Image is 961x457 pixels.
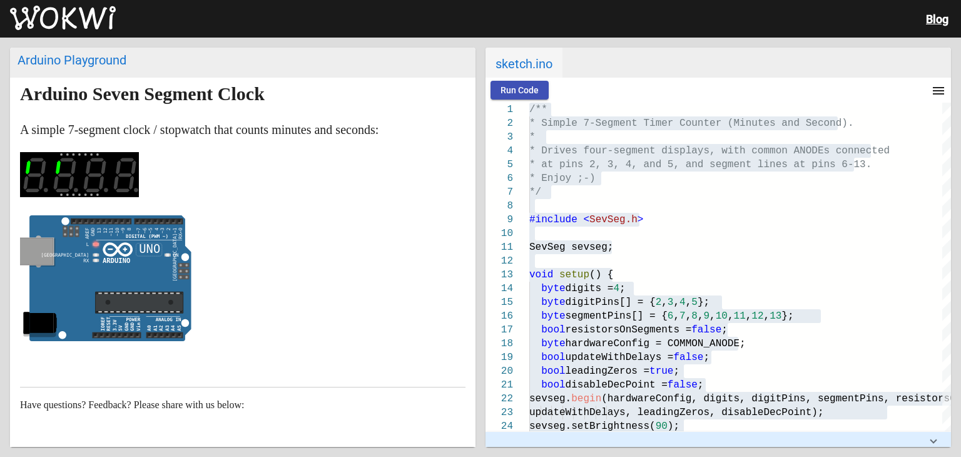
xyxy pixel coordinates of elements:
div: 4 [486,144,513,158]
span: begin [571,393,601,404]
span: * Enjoy ;-) [529,173,596,184]
span: ableDecPoint); [740,407,823,418]
span: hardwareConfig = COMMON_ANODE; [566,338,746,349]
span: sevseg.setBrightness( [529,421,656,432]
span: byte [541,297,565,308]
span: ns 6-13. [823,159,872,170]
span: , [709,311,716,322]
div: 18 [486,337,513,351]
div: 1 [486,103,513,116]
h1: Arduino Seven Segment Clock [20,84,465,104]
button: Run Code [491,81,549,100]
div: Arduino Playground [18,53,468,68]
span: , [728,311,734,322]
span: 90 [656,421,668,432]
span: bool [541,366,565,377]
div: 8 [486,199,513,213]
mat-icon: menu [931,83,946,98]
span: false [691,324,721,336]
span: 11 [734,311,746,322]
span: , [746,311,752,322]
span: < [583,214,589,225]
div: 7 [486,185,513,199]
div: 13 [486,268,513,282]
span: leadingZeros = [566,366,649,377]
span: true [649,366,673,377]
img: Wokwi [10,6,116,31]
span: false [673,352,703,363]
div: 6 [486,172,513,185]
div: 22 [486,392,513,406]
span: * Simple 7-Segment Timer Counter (Minutes and Sec [529,118,823,129]
span: 5 [691,297,698,308]
span: 4 [613,283,619,294]
div: 14 [486,282,513,295]
span: SevSeg sevseg; [529,242,613,253]
span: > [638,214,644,225]
div: 24 [486,419,513,433]
span: false [668,379,698,391]
div: 23 [486,406,513,419]
span: ); [668,421,679,432]
div: 10 [486,227,513,240]
p: A simple 7-segment clock / stopwatch that counts minutes and seconds: [20,120,465,140]
span: 9 [704,311,710,322]
div: 20 [486,364,513,378]
span: sketch.ino [486,48,562,78]
span: SevSeg.h [589,214,638,225]
span: ond). [823,118,853,129]
div: 16 [486,309,513,323]
div: 5 [486,158,513,172]
span: s connected [823,145,890,157]
span: byte [541,338,565,349]
span: * at pins 2, 3, 4, and 5, and segment lines at pi [529,159,823,170]
span: 10 [716,311,728,322]
div: 21 [486,378,513,392]
span: ; [703,352,709,363]
span: 13 [770,311,781,322]
div: 19 [486,351,513,364]
span: , [686,311,692,322]
span: }; [698,297,709,308]
span: }; [781,311,793,322]
span: setup [559,269,589,280]
span: sevseg. [529,393,571,404]
div: 17 [486,323,513,337]
span: 6 [668,311,674,322]
span: digits = [566,283,614,294]
div: 15 [486,295,513,309]
span: 4 [679,297,686,308]
span: ; [721,324,728,336]
span: byte [541,311,565,322]
span: void [529,269,553,280]
span: , [661,297,668,308]
span: bool [541,379,565,391]
span: * Drives four-segment displays, with common ANODE [529,145,823,157]
span: 3 [668,297,674,308]
span: 8 [691,311,698,322]
span: resistorsOnSegments = [566,324,692,336]
span: updateWithDelays, leadingZeros, dis [529,407,740,418]
span: digitPins[] = { [566,297,656,308]
span: 2 [656,297,662,308]
span: 7 [679,311,686,322]
span: () { [589,269,613,280]
div: 11 [486,240,513,254]
span: , [673,311,679,322]
span: (hardwareConfig, digits, digitPins, segmentPins, r [601,393,902,404]
div: 12 [486,254,513,268]
span: , [686,297,692,308]
div: 9 [486,213,513,227]
span: ; [673,366,679,377]
span: bool [541,324,565,336]
span: Run Code [501,85,539,95]
a: Blog [926,13,948,26]
span: ; [619,283,626,294]
span: segmentPins[] = { [566,311,668,322]
span: byte [541,283,565,294]
span: 12 [751,311,763,322]
div: 3 [486,130,513,144]
span: #include [529,214,577,225]
span: disableDecPoint = [566,379,668,391]
span: updateWithDelays = [566,352,674,363]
